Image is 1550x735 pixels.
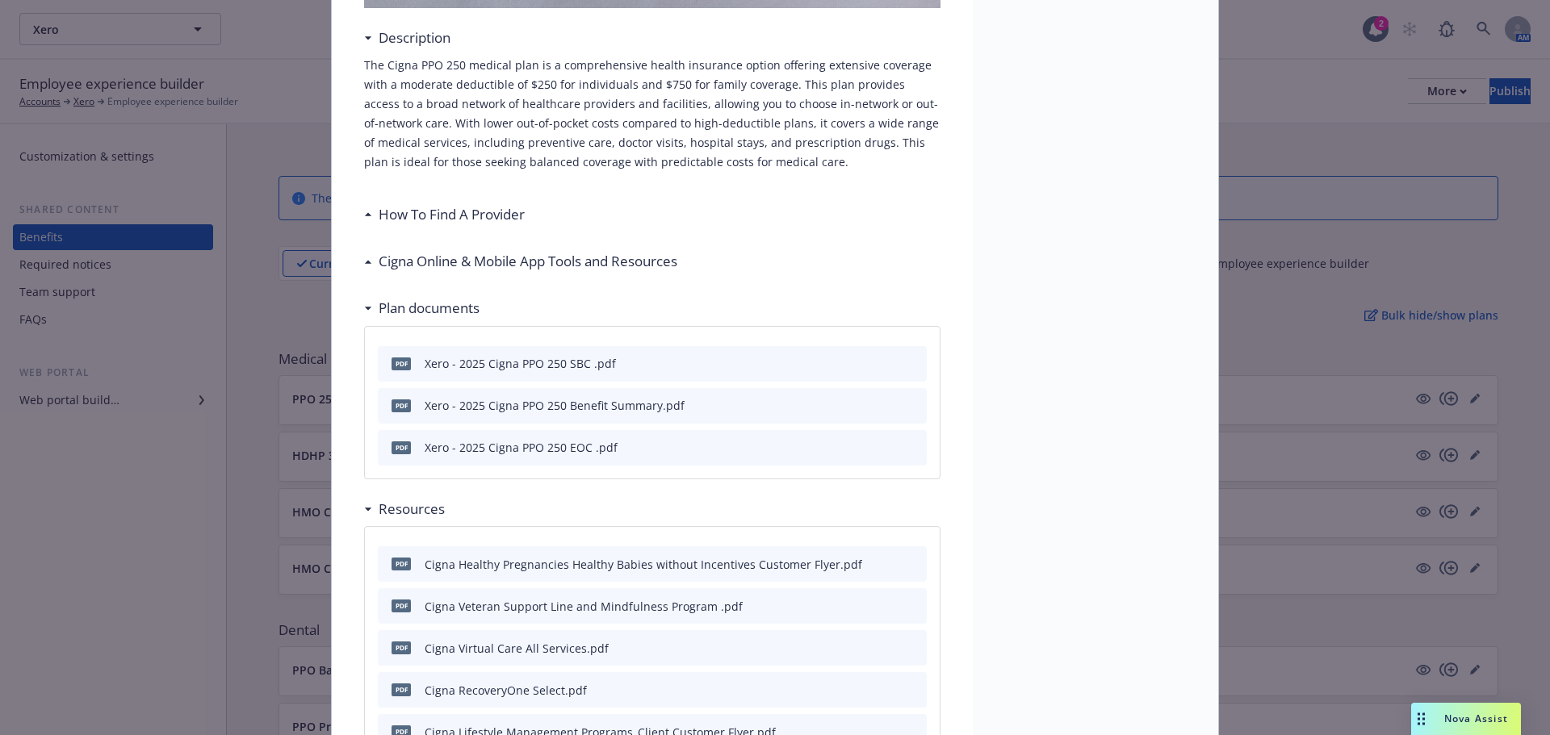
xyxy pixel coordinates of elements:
h3: Resources [379,499,445,520]
button: Nova Assist [1411,703,1521,735]
span: pdf [392,399,411,411]
button: preview file [906,640,920,657]
div: Drag to move [1411,703,1431,735]
span: pdf [392,357,411,370]
div: Cigna Virtual Care All Services.pdf [425,640,609,657]
button: download file [880,439,893,456]
button: download file [880,640,893,657]
button: preview file [906,439,920,456]
div: Resources [364,499,445,520]
button: download file [880,598,893,615]
h3: Cigna Online & Mobile App Tools and Resources [379,251,677,272]
p: The Cigna PPO 250 medical plan is a comprehensive health insurance option offering extensive cove... [364,56,940,172]
div: Xero - 2025 Cigna PPO 250 SBC .pdf [425,355,616,372]
div: Xero - 2025 Cigna PPO 250 Benefit Summary.pdf [425,397,685,414]
button: preview file [906,397,920,414]
button: download file [880,397,893,414]
div: Cigna Online & Mobile App Tools and Resources [364,251,677,272]
div: Plan documents [364,298,480,319]
span: pdf [392,599,411,612]
button: preview file [906,355,920,372]
div: Xero - 2025 Cigna PPO 250 EOC .pdf [425,439,618,456]
span: pdf [392,641,411,654]
button: download file [880,682,893,699]
button: preview file [906,556,920,573]
h3: Plan documents [379,298,480,319]
h3: Description [379,27,450,48]
span: pdf [392,558,411,570]
div: How To Find A Provider [364,204,525,225]
button: preview file [906,598,920,615]
button: download file [880,556,893,573]
div: Description [364,27,450,48]
div: Cigna RecoveryOne Select.pdf [425,682,587,699]
button: download file [880,355,893,372]
span: pdf [392,441,411,453]
button: preview file [906,682,920,699]
span: Nova Assist [1444,712,1508,725]
h3: How To Find A Provider [379,204,525,225]
span: pdf [392,683,411,695]
div: Cigna Healthy Pregnancies Healthy Babies without Incentives Customer Flyer.pdf [425,556,862,573]
div: Cigna Veteran Support Line and Mindfulness Program .pdf [425,598,743,615]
